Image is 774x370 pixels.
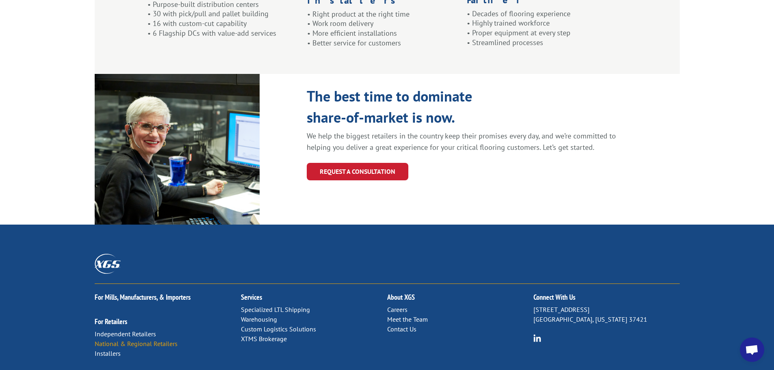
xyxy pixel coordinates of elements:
[533,294,680,305] h2: Connect With Us
[241,315,277,323] a: Warehousing
[307,130,628,153] p: We help the biggest retailers in the country keep their promises every day, and we’re committed t...
[95,292,191,302] a: For Mills, Manufacturers, & Importers
[307,88,583,109] h1: The best time to dominate
[95,340,178,348] a: National & Regional Retailers
[533,305,680,325] p: [STREET_ADDRESS] [GEOGRAPHIC_DATA], [US_STATE] 37421
[307,163,408,180] a: REQUEST A CONSULTATION
[241,325,316,333] a: Custom Logistics Solutions
[467,9,627,48] p: • Decades of flooring experience • Highly trained workforce • Proper equipment at every step • St...
[241,305,310,314] a: Specialized LTL Shipping
[307,9,461,48] p: • Right product at the right time • Work room delivery • More efficient installations • Better se...
[533,334,541,342] img: group-6
[95,317,127,326] a: For Retailers
[95,74,260,225] img: XGS_Expert_Consultant
[241,335,287,343] a: XTMS Brokerage
[387,292,415,302] a: About XGS
[95,330,156,338] a: Independent Retailers
[740,338,764,362] div: Open chat
[241,292,262,302] a: Services
[387,305,408,314] a: Careers
[95,254,121,274] img: XGS_Logos_ALL_2024_All_White
[307,109,583,130] h1: share-of-market is now.
[387,325,416,333] a: Contact Us
[387,315,428,323] a: Meet the Team
[95,349,121,357] a: Installers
